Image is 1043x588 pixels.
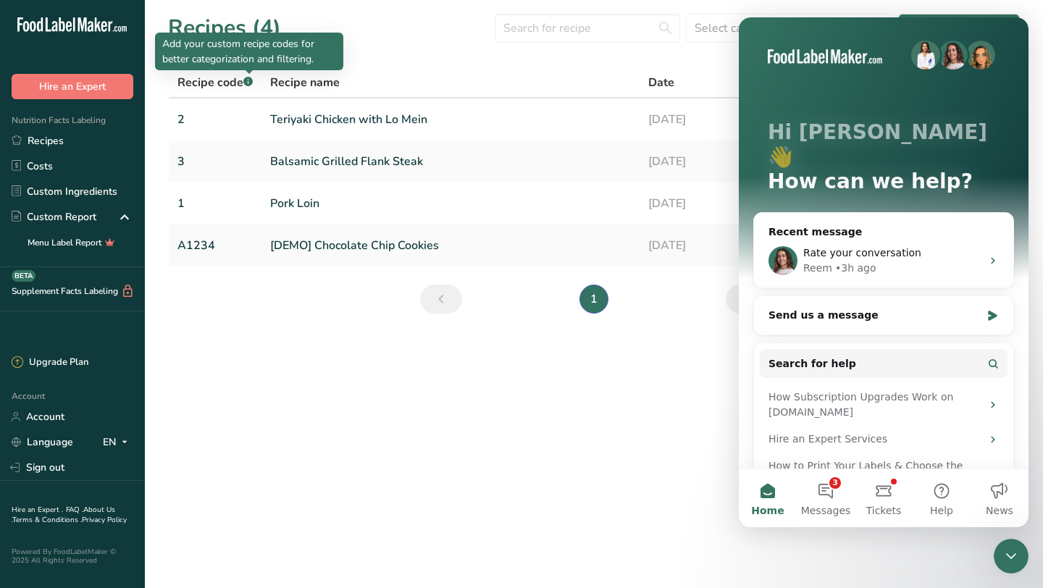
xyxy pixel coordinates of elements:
[994,539,1029,574] iframe: Intercom live chat
[168,12,281,44] h1: Recipes (4)
[270,74,340,91] span: Recipe name
[270,146,631,177] a: Balsamic Grilled Flank Steak
[12,356,88,370] div: Upgrade Plan
[648,188,758,219] a: [DATE]
[82,515,127,525] a: Privacy Policy
[648,104,758,135] a: [DATE]
[162,36,336,67] p: Add your custom recipe codes for better categorization and filtering.
[12,515,82,525] a: Terms & Conditions .
[270,230,631,261] a: [DEMO] Chocolate Chip Cookies
[739,17,1029,527] iframe: Intercom live chat
[12,429,73,455] a: Language
[648,74,674,91] span: Date
[495,14,680,43] input: Search for recipe
[420,285,462,314] a: Previous page
[12,505,115,525] a: About Us .
[12,209,96,224] div: Custom Report
[648,230,758,261] a: [DATE]
[648,146,758,177] a: [DATE]
[12,505,63,515] a: Hire an Expert .
[177,104,253,135] a: 2
[103,434,133,451] div: EN
[270,104,631,135] a: Teriyaki Chicken with Lo Mein
[177,230,253,261] a: A1234
[177,188,253,219] a: 1
[726,285,768,314] a: Next page
[270,188,631,219] a: Pork Loin
[12,547,133,565] div: Powered By FoodLabelMaker © 2025 All Rights Reserved
[177,75,253,91] span: Recipe code
[12,270,35,282] div: BETA
[898,14,1020,43] button: Add new recipe
[66,505,83,515] a: FAQ .
[177,146,253,177] a: 3
[12,74,133,99] button: Hire an Expert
